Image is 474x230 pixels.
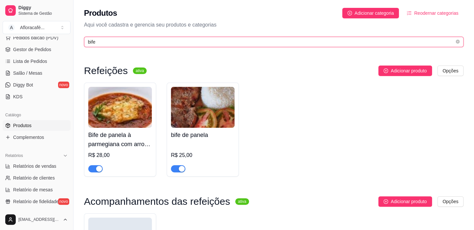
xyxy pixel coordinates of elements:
[5,153,23,158] span: Relatórios
[3,56,71,67] a: Lista de Pedidos
[3,21,71,34] button: Select a team
[3,80,71,90] a: Diggy Botnovo
[355,10,394,17] span: Adicionar categoria
[391,198,427,205] span: Adicionar produto
[18,5,68,11] span: Diggy
[13,34,58,41] span: Pedidos balcão (PDV)
[84,198,230,205] h3: Acompanhamentos das refeições
[18,11,68,16] span: Sistema de Gestão
[133,67,146,74] sup: ativa
[437,196,464,207] button: Opções
[3,68,71,78] a: Salão / Mesas
[84,21,464,29] p: Aqui você cadastra e gerencia seu produtos e categorias
[88,151,152,159] div: R$ 28,00
[3,110,71,120] div: Catálogo
[3,91,71,102] a: KDS
[84,8,117,18] h2: Produtos
[347,11,352,15] span: plus-circle
[383,199,388,204] span: plus-circle
[3,161,71,171] a: Relatórios de vendas
[378,66,432,76] button: Adicionar produto
[88,38,454,46] input: Buscar por nome ou código do produto
[342,8,399,18] button: Adicionar categoria
[3,44,71,55] a: Gestor de Pedidos
[443,198,458,205] span: Opções
[88,87,152,128] img: product-image
[235,198,249,205] sup: ativa
[84,67,128,75] h3: Refeições
[13,58,47,65] span: Lista de Pedidos
[88,130,152,149] h4: Bife de panela à parmegiana com arroz , salada e fritas
[171,130,235,140] h4: bife de panela
[13,93,23,100] span: KDS
[456,39,460,45] span: close-circle
[171,87,235,128] img: product-image
[3,184,71,195] a: Relatório de mesas
[3,212,71,227] button: [EMAIL_ADDRESS][DOMAIN_NAME]
[20,24,45,31] div: Afloracafé ...
[13,198,59,205] span: Relatório de fidelidade
[13,46,51,53] span: Gestor de Pedidos
[13,70,42,76] span: Salão / Mesas
[13,122,31,129] span: Produtos
[13,175,55,181] span: Relatório de clientes
[3,132,71,143] a: Complementos
[13,186,53,193] span: Relatório de mesas
[18,217,60,222] span: [EMAIL_ADDRESS][DOMAIN_NAME]
[391,67,427,74] span: Adicionar produto
[13,163,56,169] span: Relatórios de vendas
[3,120,71,131] a: Produtos
[407,11,411,15] span: ordered-list
[383,68,388,73] span: plus-circle
[3,196,71,207] a: Relatório de fidelidadenovo
[171,151,235,159] div: R$ 25,00
[3,173,71,183] a: Relatório de clientes
[378,196,432,207] button: Adicionar produto
[8,24,15,31] span: A
[456,40,460,44] span: close-circle
[402,8,464,18] button: Reodernar categorias
[3,3,71,18] a: DiggySistema de Gestão
[443,67,458,74] span: Opções
[13,82,33,88] span: Diggy Bot
[414,10,458,17] span: Reodernar categorias
[3,32,71,43] button: Pedidos balcão (PDV)
[437,66,464,76] button: Opções
[13,134,44,141] span: Complementos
